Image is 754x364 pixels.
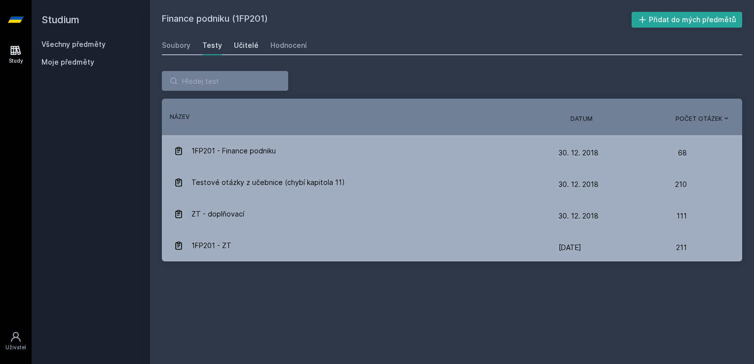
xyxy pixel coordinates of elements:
[559,212,599,220] span: 30. 12. 2018
[570,114,593,123] button: Datum
[162,198,742,230] a: ZT - doplňovací 30. 12. 2018 111
[559,243,581,252] span: [DATE]
[2,39,30,70] a: Study
[632,12,743,28] button: Přidat do mých předmětů
[9,57,23,65] div: Study
[676,114,722,123] span: Počet otázek
[162,135,742,167] a: 1FP201 - Finance podniku 30. 12. 2018 68
[677,206,687,226] span: 111
[162,230,742,261] a: 1FP201 - ZT [DATE] 211
[270,36,307,55] a: Hodnocení
[5,344,26,351] div: Uživatel
[191,141,276,161] span: 1FP201 - Finance podniku
[678,143,687,163] span: 68
[162,167,742,198] a: Testové otázky z učebnice (chybí kapitola 11) 30. 12. 2018 210
[162,71,288,91] input: Hledej test
[234,36,259,55] a: Učitelé
[559,180,599,188] span: 30. 12. 2018
[191,204,244,224] span: ZT - doplňovací
[191,173,345,192] span: Testové otázky z učebnice (chybí kapitola 11)
[202,36,222,55] a: Testy
[162,12,632,28] h2: Finance podniku (1FP201)
[676,114,730,123] button: Počet otázek
[191,236,231,255] span: 1FP201 - ZT
[676,238,687,257] span: 211
[162,36,190,55] a: Soubory
[270,40,307,50] div: Hodnocení
[170,112,189,121] button: Název
[559,148,599,157] span: 30. 12. 2018
[675,175,687,194] span: 210
[162,40,190,50] div: Soubory
[41,40,106,48] a: Všechny předměty
[2,326,30,356] a: Uživatel
[41,57,94,67] span: Moje předměty
[202,40,222,50] div: Testy
[234,40,259,50] div: Učitelé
